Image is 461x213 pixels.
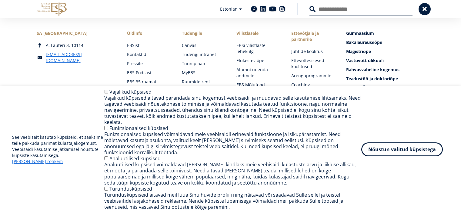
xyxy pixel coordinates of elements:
a: Tudengi intranet [182,52,225,58]
a: EBS Mõjufond [236,82,279,88]
a: Juhtide koolitus [291,48,334,55]
div: Vajalikud küpsised aitavad parandada sinu kogemust veebisaidil ja muudavad selle kasutamise lihts... [104,95,361,125]
a: [EMAIL_ADDRESS][DOMAIN_NAME] [46,52,115,64]
a: Linkedin [260,6,266,12]
span: Üldinfo [127,30,170,36]
a: Youtube [269,6,276,12]
a: Vastuvõtt ülikooli [346,58,424,64]
a: Teadustöö ja doktoriõpe [346,76,424,82]
span: Vastuvõtt ülikooli [346,58,384,63]
a: EBSist [127,42,170,48]
a: EBS 35 raamat [127,79,170,85]
label: Analüütilised küpsised [109,155,161,162]
div: Funktsionaalsed küpsised võimaldavad meie veebisaidil erinevaid funktsioone ja isikupärastamist. ... [104,131,361,155]
div: A. Lauteri 3, 10114 [37,42,115,48]
a: Ruumide rent [182,79,225,85]
a: Gümnaasium [346,30,424,36]
a: Arenguprogrammid [291,73,334,79]
a: Tunniplaan [182,61,225,67]
span: Teadustöö ja doktoriõpe [346,76,398,82]
p: See veebisait kasutab küpsiseid, et saaksime teile pakkuda parimat külastajakogemust. Veebisaidi ... [12,134,104,165]
a: Pressile [127,61,170,67]
span: Avatud Ülikool [346,85,378,91]
a: Avatud Ülikool [346,85,424,91]
a: Elukestev õpe [236,58,279,64]
a: Ettevõttesisesed koolitused [291,58,334,70]
a: MyEBS [182,70,225,76]
label: Vajalikud küpsised [109,88,152,95]
a: Facebook [251,6,257,12]
div: Analüütilised küpsised võimaldavad [PERSON_NAME] kindlaks meie veebisaidi külastuste arvu ja liik... [104,161,361,186]
a: Kontaktid [127,52,170,58]
a: Bakalaureuseõpe [346,39,424,45]
a: EBS Podcast [127,70,170,76]
div: Turundusküpsiseid aitavad meil luua Sinu huvide profiili ning näitavad või saadavad Sulle sellel ... [104,192,361,210]
label: Funktsionaalsed küpsised [109,125,168,131]
a: Instagram [279,6,285,12]
a: EBSi vilistlaste lehekülg [236,42,279,55]
a: Rahvusvaheline kogemus [346,67,424,73]
label: Turundusküpsised [109,185,152,192]
a: [PERSON_NAME] rohkem [12,158,63,165]
a: Coaching [291,82,334,88]
a: Tudengile [182,30,225,36]
span: Ettevõtjale ja partnerile [291,30,334,42]
a: Magistriõpe [346,48,424,55]
span: Gümnaasium [346,30,374,36]
span: Magistriõpe [346,48,371,54]
span: Rahvusvaheline kogemus [346,67,399,72]
button: Nõustun valitud küpsistega [361,142,443,156]
div: SA [GEOGRAPHIC_DATA] [37,30,115,36]
a: Canvas [182,42,225,48]
span: Vilistlasele [236,30,279,36]
a: Alumni uuenda andmeid [236,67,279,79]
span: Bakalaureuseõpe [346,39,382,45]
